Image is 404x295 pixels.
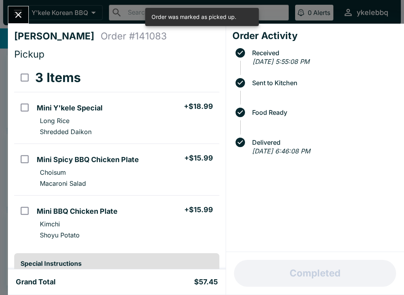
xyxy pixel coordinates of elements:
span: Pickup [14,49,45,60]
h4: Order # 141083 [101,30,167,42]
span: Sent to Kitchen [248,79,398,86]
span: Received [248,49,398,56]
p: Choisum [40,168,66,176]
h5: Mini Y'kele Special [37,103,103,113]
p: Kimchi [40,220,60,228]
p: Shredded Daikon [40,128,92,136]
span: Food Ready [248,109,398,116]
p: Shoyu Potato [40,231,80,239]
button: Close [8,6,28,23]
h5: + $15.99 [184,153,213,163]
h6: Special Instructions [21,260,213,267]
h5: + $18.99 [184,102,213,111]
table: orders table [14,63,219,247]
h3: 3 Items [35,70,81,86]
span: Delivered [248,139,398,146]
em: [DATE] 6:46:08 PM [252,147,310,155]
h5: Mini Spicy BBQ Chicken Plate [37,155,139,164]
h4: Order Activity [232,30,398,42]
p: Macaroni Salad [40,179,86,187]
em: [DATE] 5:55:08 PM [252,58,309,65]
h5: Grand Total [16,277,56,287]
h5: + $15.99 [184,205,213,215]
h4: [PERSON_NAME] [14,30,101,42]
h5: $57.45 [194,277,218,287]
p: Long Rice [40,117,69,125]
h5: Mini BBQ Chicken Plate [37,207,118,216]
div: Order was marked as picked up. [151,10,236,24]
